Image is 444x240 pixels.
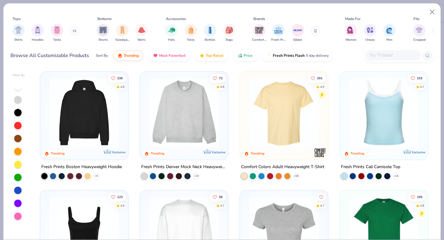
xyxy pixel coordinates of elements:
span: Bags [226,38,233,42]
div: Accessories [166,16,186,22]
img: Comfort Colors Image [255,26,264,35]
span: Trending [124,53,139,58]
span: Men [386,38,393,42]
span: Hats [168,38,175,42]
img: Hats Image [168,27,175,34]
span: 5 day delivery [306,52,329,59]
span: 123 [117,195,123,198]
span: Exclusive [112,150,125,154]
span: Women [345,38,356,42]
button: filter button [31,24,44,42]
div: filter for Shirts [12,24,25,42]
img: most_fav.gif [153,53,158,58]
div: 4.7 [320,203,324,208]
span: + 16 [393,174,398,178]
span: Skirts [138,38,146,42]
button: filter button [364,24,376,42]
span: Totes [187,38,195,42]
div: filter for Tanks [51,24,63,42]
span: 72 [219,77,223,80]
div: filter for Gildan [292,24,304,42]
span: Top Rated [206,53,223,58]
span: Exclusive [412,150,425,154]
button: filter button [345,24,357,42]
span: 236 [117,77,123,80]
button: filter button [252,24,266,42]
div: Bottoms [97,16,112,22]
span: 105 [417,195,422,198]
img: a90f7c54-8796-4cb2-9d6e-4e9644cfe0fe [222,78,298,147]
div: 4.9 [320,85,324,89]
span: Exclusive [212,150,225,154]
img: Unisex Image [367,27,374,34]
img: trending.gif [117,53,122,58]
button: Like [317,192,326,201]
span: 233 [417,77,422,80]
button: Top Rated [195,50,228,61]
button: Price [233,50,257,61]
span: Fresh Prints [271,38,286,42]
div: Tops [13,16,21,22]
img: Shirts Image [15,27,22,34]
div: 4.8 [220,85,224,89]
img: a25d9891-da96-49f3-a35e-76288174bf3a [346,78,422,147]
button: Like [408,192,425,201]
img: Gildan Image [293,26,302,35]
button: Like [308,74,326,82]
button: filter button [97,24,109,42]
button: Like [210,74,226,82]
button: filter button [51,24,63,42]
span: + 10 [194,174,199,178]
button: filter button [292,24,304,42]
div: 4.7 [420,85,424,89]
button: filter button [204,24,216,42]
div: Fits [413,16,420,22]
button: filter button [185,24,197,42]
img: 91acfc32-fd48-4d6b-bdad-a4c1a30ac3fc [46,78,122,147]
img: Men Image [386,27,393,34]
span: + 9 [95,174,98,178]
span: Comfort Colors [252,38,266,42]
button: Like [108,192,126,201]
span: Unisex [365,38,375,42]
img: Cropped Image [416,27,423,34]
img: TopRated.gif [199,53,204,58]
div: Made For [345,16,360,22]
div: filter for Hoodies [31,24,44,42]
span: Shirts [14,38,23,42]
div: Fresh Prints Cali Camisole Top [341,163,400,171]
img: Shorts Image [100,27,107,34]
button: Trending [113,50,143,61]
button: filter button [383,24,396,42]
img: Bottles Image [207,27,213,34]
button: filter button [271,24,286,42]
div: filter for Men [383,24,396,42]
div: 4.9 [121,203,125,208]
div: Fresh Prints Boston Heavyweight Hoodie [41,163,122,171]
span: Sweatpants [115,38,129,42]
div: filter for Unisex [364,24,376,42]
div: 4.7 [220,203,224,208]
div: filter for Hats [165,24,178,42]
span: 291 [317,77,323,80]
button: Most Favorited [148,50,190,61]
div: Comfort Colors Adult Heavyweight T-Shirt [241,163,324,171]
div: Fresh Prints Denver Mock Neck Heavyweight Sweatshirt [141,163,227,171]
img: flash.gif [267,53,272,58]
button: Fresh Prints Flash5 day delivery [262,50,333,61]
div: filter for Skirts [135,24,148,42]
div: Brands [253,16,265,22]
button: filter button [135,24,148,42]
button: filter button [223,24,236,42]
div: filter for Comfort Colors [252,24,266,42]
button: Like [210,192,226,201]
img: Fresh Prints Image [274,26,283,35]
div: Filter By [13,73,25,78]
div: Sort By [96,53,108,58]
button: Like [408,74,425,82]
div: filter for Women [345,24,357,42]
input: Try "T-Shirt" [369,52,417,59]
div: Browse All Customizable Products [10,52,89,59]
div: filter for Totes [185,24,197,42]
button: Like [108,74,126,82]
